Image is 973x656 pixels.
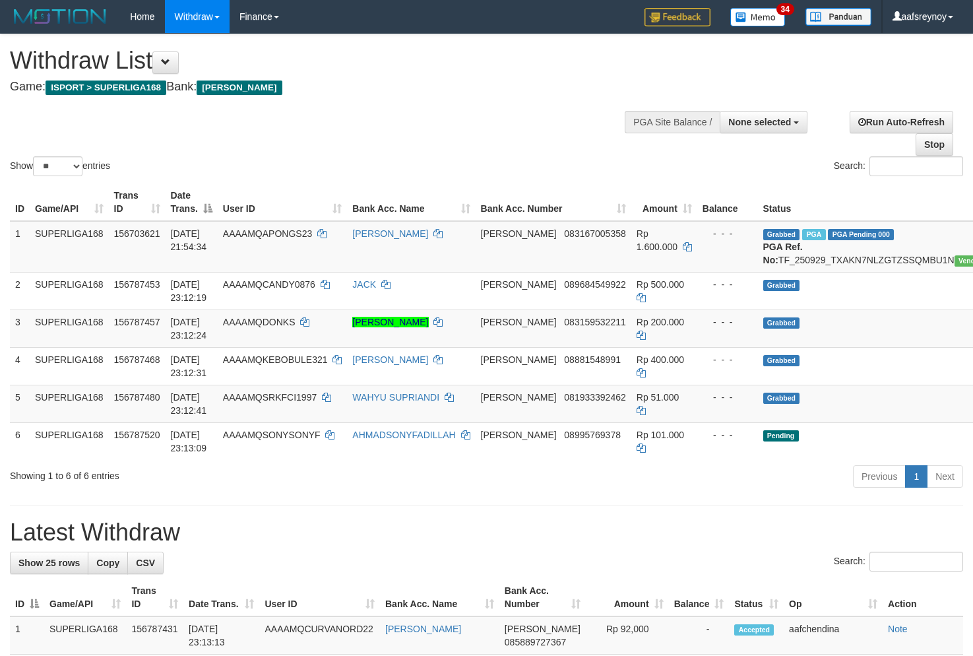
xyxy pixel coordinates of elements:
[10,616,44,655] td: 1
[499,579,586,616] th: Bank Acc. Number: activate to sort column ascending
[96,558,119,568] span: Copy
[10,156,110,176] label: Show entries
[223,317,296,327] span: AAAAMQDONKS
[763,242,803,265] b: PGA Ref. No:
[637,430,684,440] span: Rp 101.000
[784,616,883,655] td: aafchendina
[223,228,312,239] span: AAAAMQAPONGS23
[669,579,730,616] th: Balance: activate to sort column ascending
[916,133,953,156] a: Stop
[703,278,753,291] div: - - -
[385,624,461,634] a: [PERSON_NAME]
[805,8,871,26] img: panduan.png
[10,7,110,26] img: MOTION_logo.png
[669,616,730,655] td: -
[197,81,282,95] span: [PERSON_NAME]
[352,392,439,403] a: WAHYU SUPRIANDI
[114,279,160,290] span: 156787453
[776,3,794,15] span: 34
[730,8,786,26] img: Button%20Memo.svg
[853,465,906,488] a: Previous
[481,279,557,290] span: [PERSON_NAME]
[10,81,635,94] h4: Game: Bank:
[352,279,376,290] a: JACK
[10,519,963,546] h1: Latest Withdraw
[136,558,155,568] span: CSV
[703,391,753,404] div: - - -
[763,393,800,404] span: Grabbed
[30,272,109,310] td: SUPERLIGA168
[171,392,207,416] span: [DATE] 23:12:41
[352,228,428,239] a: [PERSON_NAME]
[114,354,160,365] span: 156787468
[729,579,784,616] th: Status: activate to sort column ascending
[352,317,428,327] a: [PERSON_NAME]
[763,317,800,329] span: Grabbed
[905,465,927,488] a: 1
[171,354,207,378] span: [DATE] 23:12:31
[564,392,625,403] span: Copy 081933392462 to clipboard
[223,392,317,403] span: AAAAMQSRKFCI1997
[30,310,109,347] td: SUPERLIGA168
[734,624,774,636] span: Accepted
[10,48,635,74] h1: Withdraw List
[869,156,963,176] input: Search:
[352,430,455,440] a: AHMADSONYFADILLAH
[476,183,631,221] th: Bank Acc. Number: activate to sort column ascending
[828,229,894,240] span: PGA Pending
[30,221,109,273] td: SUPERLIGA168
[114,430,160,440] span: 156787520
[637,279,684,290] span: Rp 500.000
[183,579,259,616] th: Date Trans.: activate to sort column ascending
[802,229,825,240] span: Marked by aafchhiseyha
[703,428,753,442] div: - - -
[10,272,30,310] td: 2
[481,392,557,403] span: [PERSON_NAME]
[171,279,207,303] span: [DATE] 23:12:19
[126,579,183,616] th: Trans ID: activate to sort column ascending
[763,229,800,240] span: Grabbed
[223,279,315,290] span: AAAAMQCANDY0876
[703,353,753,366] div: - - -
[637,354,684,365] span: Rp 400.000
[46,81,166,95] span: ISPORT > SUPERLIGA168
[850,111,953,133] a: Run Auto-Refresh
[10,579,44,616] th: ID: activate to sort column descending
[586,616,669,655] td: Rp 92,000
[259,616,380,655] td: AAAAMQCURVANORD22
[114,392,160,403] span: 156787480
[171,317,207,341] span: [DATE] 23:12:24
[10,385,30,422] td: 5
[10,347,30,385] td: 4
[223,430,321,440] span: AAAAMQSONYSONYF
[10,552,88,574] a: Show 25 rows
[347,183,475,221] th: Bank Acc. Name: activate to sort column ascending
[888,624,908,634] a: Note
[564,279,625,290] span: Copy 089684549922 to clipboard
[564,354,621,365] span: Copy 08881548991 to clipboard
[10,221,30,273] td: 1
[10,183,30,221] th: ID
[30,183,109,221] th: Game/API: activate to sort column ascending
[18,558,80,568] span: Show 25 rows
[703,227,753,240] div: - - -
[30,422,109,460] td: SUPERLIGA168
[697,183,758,221] th: Balance
[763,280,800,291] span: Grabbed
[352,354,428,365] a: [PERSON_NAME]
[637,228,677,252] span: Rp 1.600.000
[10,310,30,347] td: 3
[505,624,581,634] span: [PERSON_NAME]
[33,156,82,176] select: Showentries
[564,317,625,327] span: Copy 083159532211 to clipboard
[88,552,128,574] a: Copy
[127,552,164,574] a: CSV
[784,579,883,616] th: Op: activate to sort column ascending
[109,183,166,221] th: Trans ID: activate to sort column ascending
[114,317,160,327] span: 156787457
[505,637,566,647] span: Copy 085889727367 to clipboard
[44,616,126,655] td: SUPERLIGA168
[218,183,348,221] th: User ID: activate to sort column ascending
[481,317,557,327] span: [PERSON_NAME]
[10,422,30,460] td: 6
